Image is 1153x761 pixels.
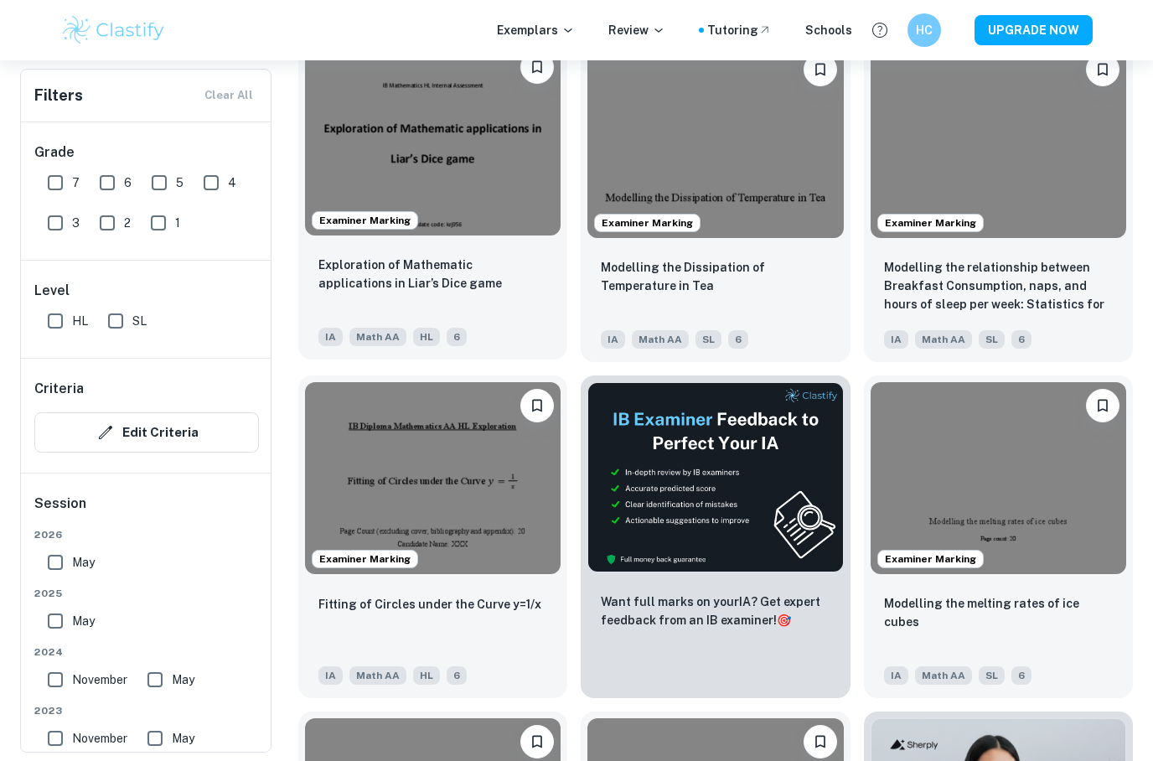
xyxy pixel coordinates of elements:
img: Math AA IA example thumbnail: Modelling the melting rates of ice cubes [871,382,1126,574]
img: Thumbnail [587,382,843,572]
img: Math AA IA example thumbnail: Modelling the relationship between Break [871,46,1126,238]
span: 3 [72,214,80,232]
button: UPGRADE NOW [975,15,1093,45]
span: 1 [175,214,180,232]
a: ThumbnailWant full marks on yourIA? Get expert feedback from an IB examiner! [581,375,850,698]
img: Math AA IA example thumbnail: Fitting of Circles under the Curve y=1/x [305,382,561,574]
span: 6 [124,173,132,192]
span: May [72,612,95,630]
p: Fitting of Circles under the Curve y=1/x [318,595,541,613]
img: Clastify logo [60,13,167,47]
a: Tutoring [707,21,772,39]
span: November [72,729,127,748]
a: Examiner MarkingBookmarkExploration of Mathematic applications in Liar’s Dice gameIAMath AAHL6 [298,39,567,362]
span: IA [601,330,625,349]
span: 6 [447,328,467,346]
button: Edit Criteria [34,412,259,453]
span: May [172,670,194,689]
span: Examiner Marking [313,551,417,567]
button: Bookmark [520,389,554,422]
span: SL [979,330,1005,349]
span: IA [884,666,908,685]
span: HL [72,312,88,330]
span: Math AA [915,330,972,349]
span: May [72,553,95,572]
span: Math AA [349,666,406,685]
h6: Grade [34,142,259,163]
span: Math AA [349,328,406,346]
span: 2023 [34,703,259,718]
img: Math AA IA example thumbnail: Modelling the Dissipation of Temperature [587,46,843,238]
span: SL [695,330,721,349]
button: Bookmark [804,53,837,86]
button: Bookmark [804,725,837,758]
span: May [172,729,194,748]
span: 6 [1011,666,1031,685]
p: Exemplars [497,21,575,39]
p: Modelling the Dissipation of Temperature in Tea [601,258,830,295]
span: Math AA [915,666,972,685]
span: 6 [1011,330,1031,349]
h6: Level [34,281,259,301]
h6: HC [915,21,934,39]
button: Bookmark [520,50,554,84]
img: Math AA IA example thumbnail: Exploration of Mathematic applications i [305,44,561,236]
span: HL [413,328,440,346]
a: Examiner MarkingBookmarkModelling the Dissipation of Temperature in TeaIAMath AASL6 [581,39,850,362]
span: HL [413,666,440,685]
span: IA [884,330,908,349]
a: Schools [805,21,852,39]
span: 2025 [34,586,259,601]
span: 4 [228,173,236,192]
span: IA [318,328,343,346]
h6: Session [34,494,259,527]
span: Math AA [632,330,689,349]
span: 2024 [34,645,259,660]
span: 2 [124,214,131,232]
a: Examiner MarkingBookmarkModelling the relationship between Breakfast Consumption, naps, and hours... [864,39,1133,362]
span: 🎯 [777,613,791,627]
span: November [72,670,127,689]
span: 6 [447,666,467,685]
button: Bookmark [520,725,554,758]
p: Exploration of Mathematic applications in Liar’s Dice game [318,256,547,292]
span: Examiner Marking [878,215,983,230]
h6: Criteria [34,379,84,399]
span: SL [979,666,1005,685]
p: Modelling the relationship between Breakfast Consumption, naps, and hours of sleep per week: Stat... [884,258,1113,315]
span: 7 [72,173,80,192]
p: Modelling the melting rates of ice cubes [884,594,1113,631]
span: Examiner Marking [313,213,417,228]
button: Bookmark [1086,389,1119,422]
button: HC [907,13,941,47]
a: Examiner MarkingBookmarkModelling the melting rates of ice cubesIAMath AASL6 [864,375,1133,698]
span: Examiner Marking [878,551,983,567]
span: IA [318,666,343,685]
span: 2026 [34,527,259,542]
button: Help and Feedback [866,16,894,44]
span: SL [132,312,147,330]
button: Bookmark [1086,53,1119,86]
span: Examiner Marking [595,215,700,230]
p: Want full marks on your IA ? Get expert feedback from an IB examiner! [601,593,830,629]
p: Review [608,21,665,39]
a: Examiner MarkingBookmarkFitting of Circles under the Curve y=1/xIAMath AAHL6 [298,375,567,698]
h6: Filters [34,84,83,107]
span: 5 [176,173,184,192]
span: 6 [728,330,748,349]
